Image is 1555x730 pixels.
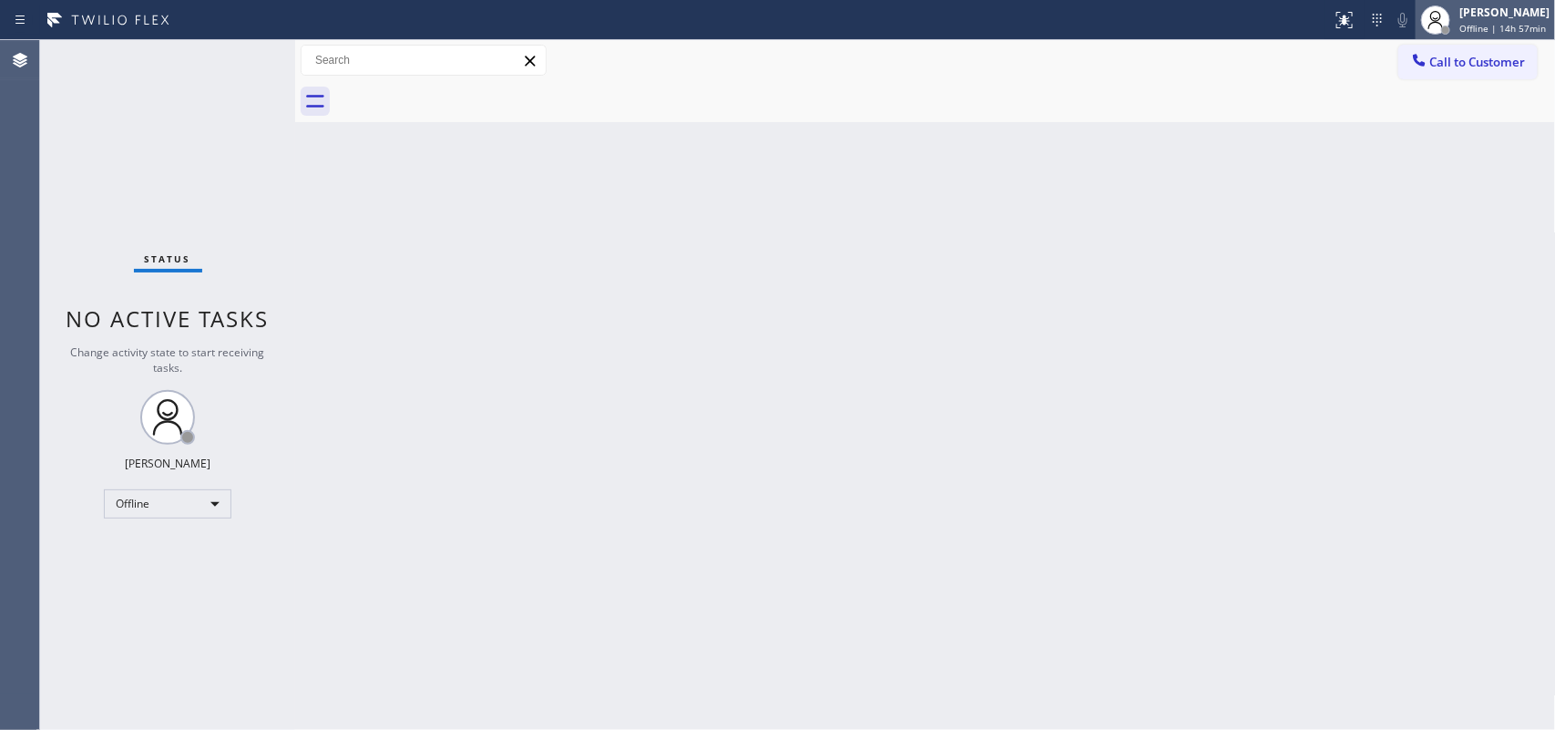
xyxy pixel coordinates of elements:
[66,303,270,334] span: No active tasks
[1459,22,1546,35] span: Offline | 14h 57min
[302,46,546,75] input: Search
[104,489,231,519] div: Offline
[125,456,210,471] div: [PERSON_NAME]
[1459,5,1550,20] div: [PERSON_NAME]
[1430,54,1526,70] span: Call to Customer
[71,344,265,375] span: Change activity state to start receiving tasks.
[145,252,191,265] span: Status
[1398,45,1538,79] button: Call to Customer
[1390,7,1416,33] button: Mute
